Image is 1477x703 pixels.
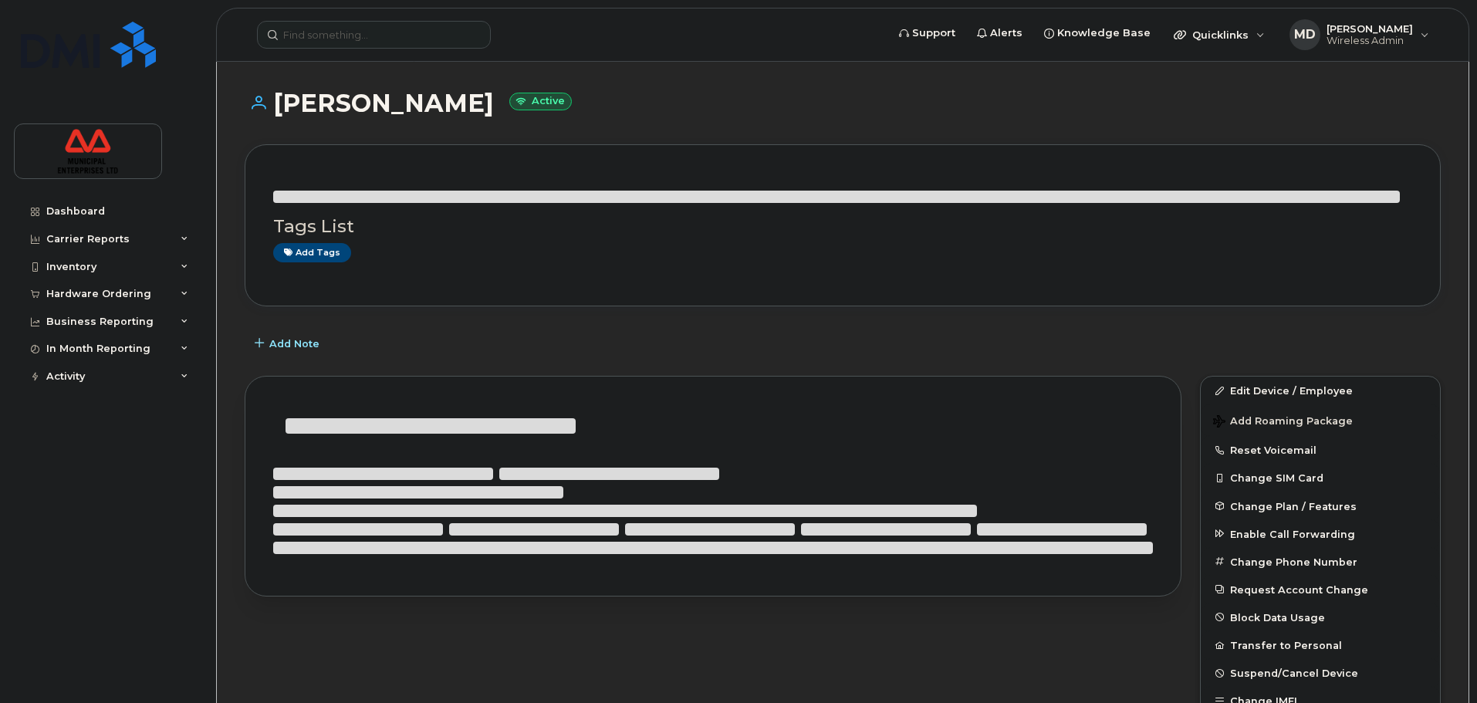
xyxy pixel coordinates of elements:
[1213,415,1353,430] span: Add Roaming Package
[1201,576,1440,603] button: Request Account Change
[245,330,333,357] button: Add Note
[1201,659,1440,687] button: Suspend/Cancel Device
[1201,464,1440,492] button: Change SIM Card
[1201,492,1440,520] button: Change Plan / Features
[1201,603,1440,631] button: Block Data Usage
[1201,404,1440,436] button: Add Roaming Package
[1201,436,1440,464] button: Reset Voicemail
[1201,548,1440,576] button: Change Phone Number
[1230,668,1358,679] span: Suspend/Cancel Device
[1230,500,1357,512] span: Change Plan / Features
[273,243,351,262] a: Add tags
[1201,377,1440,404] a: Edit Device / Employee
[245,90,1441,117] h1: [PERSON_NAME]
[1201,520,1440,548] button: Enable Call Forwarding
[1230,528,1355,539] span: Enable Call Forwarding
[273,217,1412,236] h3: Tags List
[1201,631,1440,659] button: Transfer to Personal
[509,93,572,110] small: Active
[269,336,319,351] span: Add Note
